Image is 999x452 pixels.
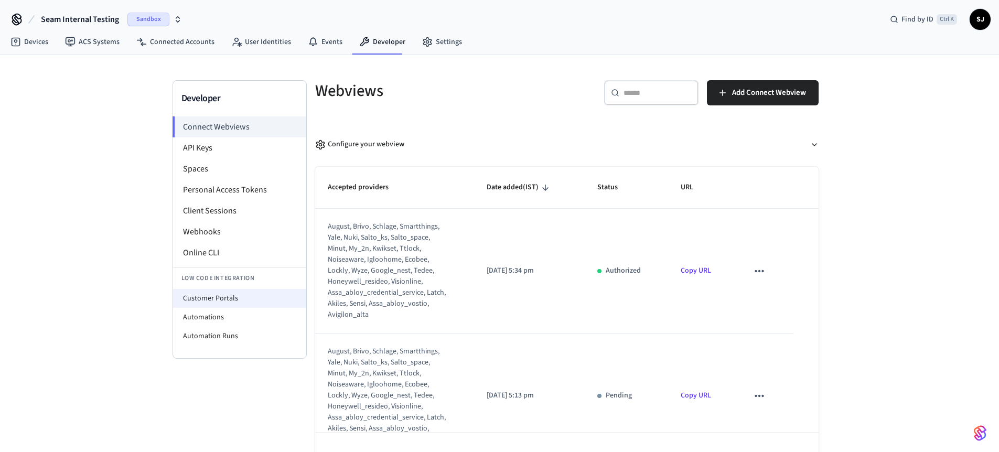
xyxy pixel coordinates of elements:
li: Automations [173,308,306,327]
button: Configure your webview [315,131,819,158]
a: Copy URL [681,265,711,276]
li: Automation Runs [173,327,306,346]
img: SeamLogoGradient.69752ec5.svg [974,425,986,442]
div: august, brivo, schlage, smartthings, yale, nuki, salto_ks, salto_space, minut, my_2n, kwikset, tt... [328,346,448,445]
button: Add Connect Webview [707,80,819,105]
a: ACS Systems [57,33,128,51]
li: API Keys [173,137,306,158]
h5: Webviews [315,80,561,102]
span: Find by ID [901,14,933,25]
p: [DATE] 5:13 pm [487,390,572,401]
li: Personal Access Tokens [173,179,306,200]
div: august, brivo, schlage, smartthings, yale, nuki, salto_ks, salto_space, minut, my_2n, kwikset, tt... [328,221,448,320]
span: Ctrl K [937,14,957,25]
button: SJ [970,9,991,30]
li: Online CLI [173,242,306,263]
a: Devices [2,33,57,51]
span: Add Connect Webview [732,86,806,100]
span: URL [681,179,707,196]
h3: Developer [181,91,298,106]
li: Customer Portals [173,289,306,308]
a: Copy URL [681,390,711,401]
span: Seam Internal Testing [41,13,119,26]
a: User Identities [223,33,299,51]
a: Events [299,33,351,51]
li: Client Sessions [173,200,306,221]
span: Status [597,179,631,196]
div: Configure your webview [315,139,404,150]
a: Developer [351,33,414,51]
p: [DATE] 5:34 pm [487,265,572,276]
li: Connect Webviews [173,116,306,137]
span: Accepted providers [328,179,402,196]
span: SJ [971,10,990,29]
li: Spaces [173,158,306,179]
li: Low Code Integration [173,267,306,289]
p: Pending [606,390,632,401]
div: Find by IDCtrl K [882,10,965,29]
span: Sandbox [127,13,169,26]
li: Webhooks [173,221,306,242]
p: Authorized [606,265,641,276]
a: Connected Accounts [128,33,223,51]
a: Settings [414,33,470,51]
span: Date added(IST) [487,179,552,196]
